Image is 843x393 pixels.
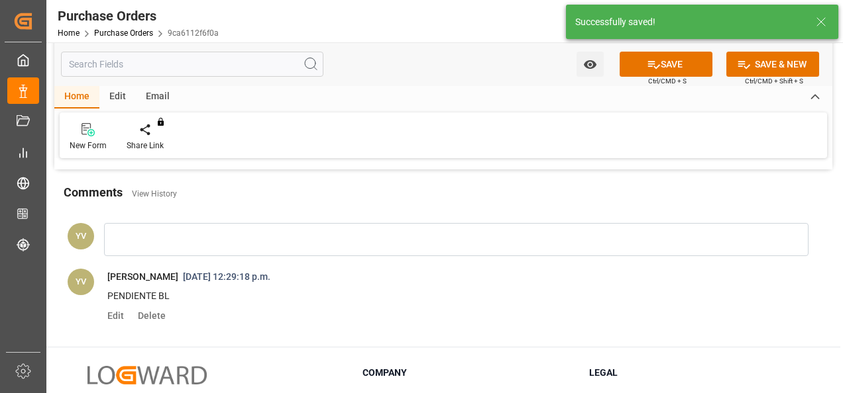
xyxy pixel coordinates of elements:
div: New Form [70,140,107,152]
div: Home [54,86,99,109]
span: Delete [133,310,166,321]
a: View History [132,189,177,198]
button: SAVE [620,52,712,77]
span: Ctrl/CMD + S [648,76,687,86]
div: Purchase Orders [58,6,219,26]
span: Ctrl/CMD + Shift + S [745,76,803,86]
div: Successfully saved! [575,15,803,29]
span: YV [76,277,86,286]
a: Home [58,28,80,38]
span: [DATE] 12:29:18 p.m. [178,271,275,282]
div: Edit [99,86,136,109]
img: Logward Logo [87,366,207,385]
input: Search Fields [61,52,323,77]
a: Purchase Orders [94,28,153,38]
span: YV [76,231,86,241]
span: [PERSON_NAME] [107,271,178,282]
button: SAVE & NEW [726,52,819,77]
div: Email [136,86,180,109]
h2: Comments [64,183,123,201]
span: Edit [107,310,133,321]
h3: Company [363,366,573,380]
h3: Legal [589,366,799,380]
button: open menu [577,52,604,77]
p: PENDIENTE BL [107,288,775,304]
